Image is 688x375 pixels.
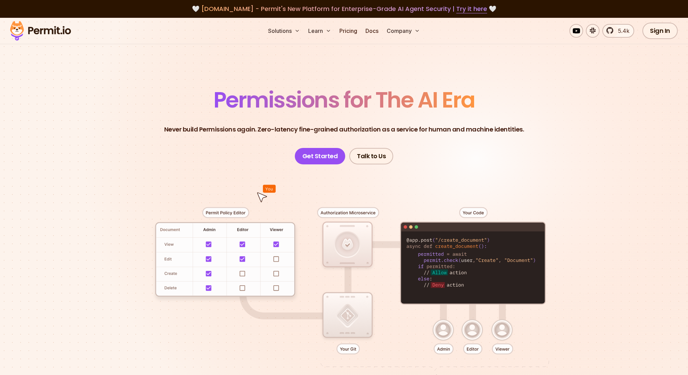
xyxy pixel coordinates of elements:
[214,85,475,115] span: Permissions for The AI Era
[456,4,487,13] a: Try it here
[614,27,629,35] span: 5.4k
[349,148,393,164] a: Talk to Us
[642,23,678,39] a: Sign In
[337,24,360,38] a: Pricing
[201,4,487,13] span: [DOMAIN_NAME] - Permit's New Platform for Enterprise-Grade AI Agent Security |
[384,24,423,38] button: Company
[602,24,634,38] a: 5.4k
[164,125,524,134] p: Never build Permissions again. Zero-latency fine-grained authorization as a service for human and...
[295,148,346,164] a: Get Started
[363,24,381,38] a: Docs
[7,19,74,42] img: Permit logo
[265,24,303,38] button: Solutions
[305,24,334,38] button: Learn
[16,4,672,14] div: 🤍 🤍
